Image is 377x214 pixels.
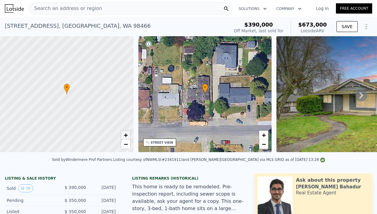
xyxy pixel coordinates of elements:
button: Show Options [360,21,372,33]
span: + [124,131,127,139]
span: − [262,140,266,148]
span: + [262,131,266,139]
div: Listing Remarks (Historical) [132,176,245,181]
div: LISTING & SALE HISTORY [5,176,118,182]
span: $ 350,000 [65,209,86,214]
button: Solutions [234,3,272,14]
a: Zoom in [259,131,268,140]
div: Listing courtesy of NWMLS (#2341911) and [PERSON_NAME][GEOGRAPHIC_DATA] via MLS GRID as of [DATE]... [113,158,325,162]
div: [DATE] [91,184,116,192]
button: SAVE [337,21,358,32]
a: Zoom out [121,140,130,149]
div: [PERSON_NAME] Bahadur [296,184,361,190]
div: STREET VIEW [151,140,173,145]
span: $ 390,000 [65,185,86,190]
img: Lotside [5,4,24,13]
span: $ 350,000 [65,198,86,203]
span: Search an address or region [29,5,102,12]
span: • [202,85,208,90]
div: Real Estate Agent [296,190,337,196]
a: Log In [309,5,336,11]
button: Company [272,3,306,14]
div: This home is ready to be remodeled. Pre-inspection report, including sewer scope is available, as... [132,183,245,212]
span: • [64,85,70,90]
div: [DATE] [91,197,116,203]
span: $390,000 [244,21,273,28]
div: [STREET_ADDRESS] , [GEOGRAPHIC_DATA] , WA 98466 [5,22,151,30]
span: − [124,140,127,148]
div: Sold [7,184,56,192]
div: • [202,84,208,94]
div: Off Market, last sold for [234,28,283,34]
button: View historical data [18,184,33,192]
div: Ask about this property [296,177,361,184]
div: Sold by Windermere Prof Partners . [52,158,113,162]
span: $673,000 [298,21,327,28]
div: • [64,84,70,94]
a: Zoom out [259,140,268,149]
div: Lotside ARV [298,28,327,34]
a: Zoom in [121,131,130,140]
div: Pending [7,197,56,203]
img: NWMLS Logo [320,158,325,162]
a: Free Account [336,3,372,14]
